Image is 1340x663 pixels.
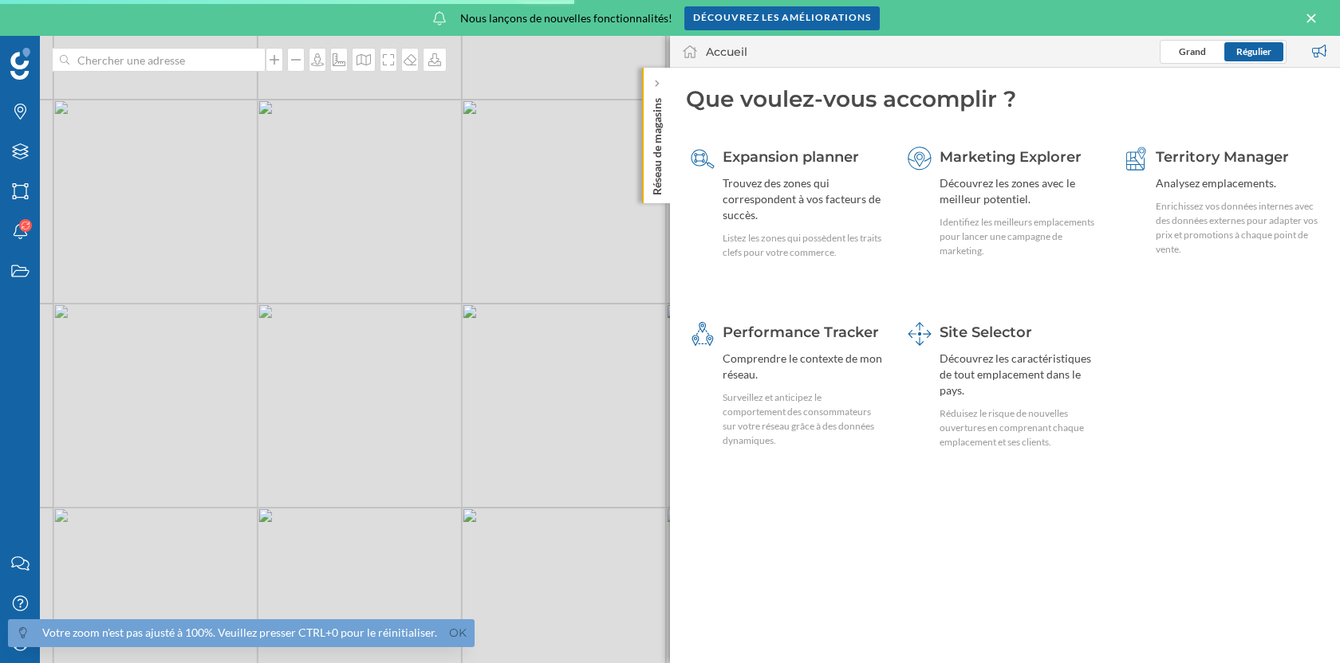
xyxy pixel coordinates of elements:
[460,10,672,26] span: Nous lançons de nouvelles fonctionnalités!
[940,175,1103,207] div: Découvrez les zones avec le meilleur potentiel.
[10,48,30,80] img: Logo Geoblink
[723,148,859,166] span: Expansion planner
[908,322,932,346] img: dashboards-manager.svg
[940,351,1103,398] div: Découvrez les caractéristiques de tout emplacement dans le pays.
[940,324,1032,341] span: Site Selector
[1156,199,1319,257] div: Enrichissez vos données internes avec des données externes pour adapter vos prix et promotions à ...
[1156,175,1319,191] div: Analysez emplacements.
[723,324,879,341] span: Performance Tracker
[940,406,1103,449] div: Réduisez le risque de nouvelles ouvertures en comprenant chaque emplacement et ses clients.
[42,625,437,641] div: Votre zoom n'est pas ajusté à 100%. Veuillez presser CTRL+0 pour le réinitialiser.
[691,147,715,171] img: search-areas.svg
[1124,147,1148,171] img: territory-manager.svg
[1179,45,1206,57] span: Grand
[445,624,471,642] a: Ok
[1156,148,1289,166] span: Territory Manager
[706,44,747,60] div: Accueil
[940,215,1103,258] div: Identifiez les meilleurs emplacements pour lancer une campagne de marketing.
[723,175,886,223] div: Trouvez des zones qui correspondent à vos facteurs de succès.
[723,390,886,448] div: Surveillez et anticipez le comportement des consommateurs sur votre réseau grâce à des données dy...
[686,84,1324,114] div: Que voulez-vous accomplir ?
[1236,45,1271,57] span: Régulier
[723,231,886,260] div: Listez les zones qui possèdent les traits clefs pour votre commerce.
[940,148,1082,166] span: Marketing Explorer
[691,322,715,346] img: monitoring-360.svg
[908,147,932,171] img: explorer.svg
[649,92,665,195] p: Réseau de magasins
[723,351,886,382] div: Comprendre le contexte de mon réseau.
